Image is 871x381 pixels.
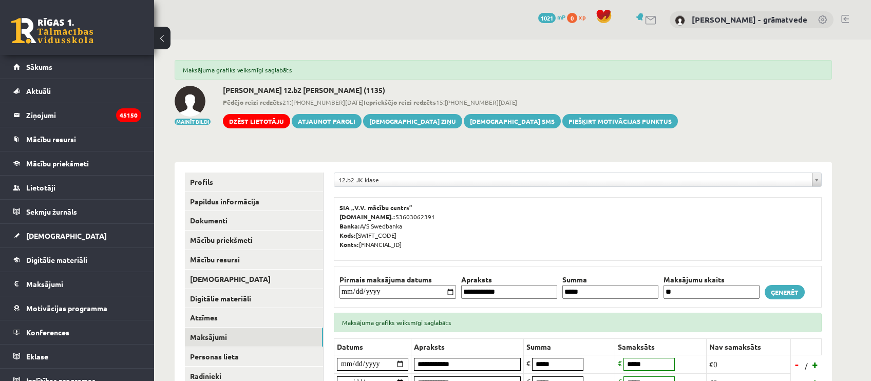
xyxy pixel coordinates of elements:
img: Daniela Mazurēviča [175,86,205,117]
a: Piešķirt motivācijas punktus [562,114,678,128]
div: Maksājuma grafiks veiksmīgi saglabāts [175,60,832,80]
span: Sekmju žurnāls [26,207,77,216]
button: Mainīt bildi [175,119,211,125]
a: Eklase [13,345,141,368]
th: Apraksts [411,338,524,355]
span: Mācību priekšmeti [26,159,89,168]
span: Mācību resursi [26,135,76,144]
span: 12.b2 JK klase [338,173,808,186]
a: [DEMOGRAPHIC_DATA] [185,270,323,289]
a: [PERSON_NAME] - grāmatvede [692,14,807,25]
span: [DEMOGRAPHIC_DATA] [26,231,107,240]
td: €0 [707,355,791,373]
a: 1021 mP [538,13,565,21]
a: 0 xp [567,13,591,21]
span: € [526,358,531,368]
a: Konferences [13,320,141,344]
a: Lietotāji [13,176,141,199]
th: Samaksāts [615,338,707,355]
a: Digitālie materiāli [13,248,141,272]
a: Motivācijas programma [13,296,141,320]
th: Pirmais maksājuma datums [337,274,459,285]
b: Kods: [339,231,356,239]
span: € [618,358,622,368]
span: Eklase [26,352,48,361]
legend: Maksājumi [26,272,141,296]
span: 1021 [538,13,556,23]
a: Papildus informācija [185,192,323,211]
a: - [792,357,802,372]
th: Apraksts [459,274,560,285]
a: + [810,357,821,372]
h2: [PERSON_NAME] 12.b2 [PERSON_NAME] (1135) [223,86,678,94]
a: Maksājumi [13,272,141,296]
b: Iepriekšējo reizi redzēts [364,98,436,106]
img: Antra Sondore - grāmatvede [675,15,685,26]
a: Ziņojumi45150 [13,103,141,127]
th: Nav samaksāts [707,338,791,355]
th: Maksājumu skaits [661,274,762,285]
a: Atzīmes [185,308,323,327]
a: Dzēst lietotāju [223,114,290,128]
span: xp [579,13,585,21]
span: Aktuāli [26,86,51,96]
a: [DEMOGRAPHIC_DATA] SMS [464,114,561,128]
b: Pēdējo reizi redzēts [223,98,282,106]
span: mP [557,13,565,21]
a: Atjaunot paroli [292,114,362,128]
a: Mācību resursi [185,250,323,269]
b: SIA „V.V. mācību centrs” [339,203,413,212]
a: Mācību resursi [13,127,141,151]
a: Sekmju žurnāls [13,200,141,223]
legend: Ziņojumi [26,103,141,127]
a: Mācību priekšmeti [185,231,323,250]
a: Maksājumi [185,328,323,347]
a: [DEMOGRAPHIC_DATA] [13,224,141,247]
th: Summa [560,274,661,285]
div: Maksājuma grafiks veiksmīgi saglabāts [334,313,822,332]
span: Sākums [26,62,52,71]
span: 21:[PHONE_NUMBER][DATE] 15:[PHONE_NUMBER][DATE] [223,98,678,107]
span: / [804,360,809,371]
span: Lietotāji [26,183,55,192]
b: Konts: [339,240,359,249]
a: Personas lieta [185,347,323,366]
span: 0 [567,13,577,23]
span: Motivācijas programma [26,303,107,313]
b: Banka: [339,222,360,230]
span: Konferences [26,328,69,337]
a: Dokumenti [185,211,323,230]
a: [DEMOGRAPHIC_DATA] ziņu [363,114,462,128]
a: Profils [185,173,323,192]
a: Sākums [13,55,141,79]
th: Datums [334,338,411,355]
a: Ģenerēt [765,285,805,299]
a: Mācību priekšmeti [13,151,141,175]
b: [DOMAIN_NAME].: [339,213,395,221]
a: 12.b2 JK klase [334,173,821,186]
p: 53603062391 A/S Swedbanka [SWIFT_CODE] [FINANCIAL_ID] [339,203,816,249]
i: 45150 [116,108,141,122]
a: Digitālie materiāli [185,289,323,308]
a: Aktuāli [13,79,141,103]
th: Summa [524,338,615,355]
a: Rīgas 1. Tālmācības vidusskola [11,18,93,44]
span: Digitālie materiāli [26,255,87,264]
